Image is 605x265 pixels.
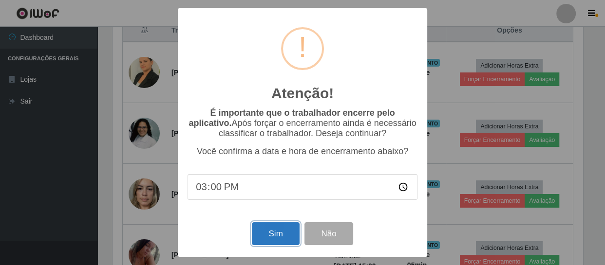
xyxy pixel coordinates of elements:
p: Você confirma a data e hora de encerramento abaixo? [188,146,417,157]
button: Sim [252,222,299,245]
h2: Atenção! [271,85,334,102]
p: Após forçar o encerramento ainda é necessário classificar o trabalhador. Deseja continuar? [188,108,417,139]
button: Não [304,222,353,245]
b: É importante que o trabalhador encerre pelo aplicativo. [189,108,395,128]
